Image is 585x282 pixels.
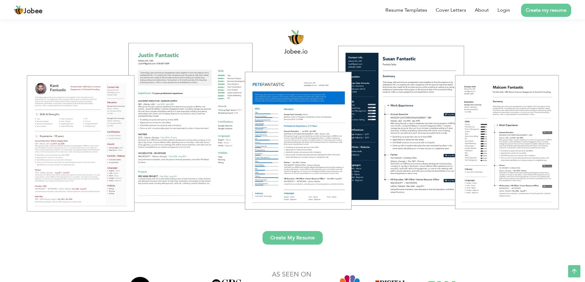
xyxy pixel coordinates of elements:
a: About [475,6,489,14]
a: Login [497,6,510,14]
a: Jobee [14,5,43,15]
a: Create my resume [521,4,571,17]
a: Cover Letters [436,6,466,14]
span: Jobee [24,8,43,15]
a: Resume Templates [385,6,427,14]
a: Create My Resume [263,231,323,245]
img: jobee.io [14,5,24,15]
